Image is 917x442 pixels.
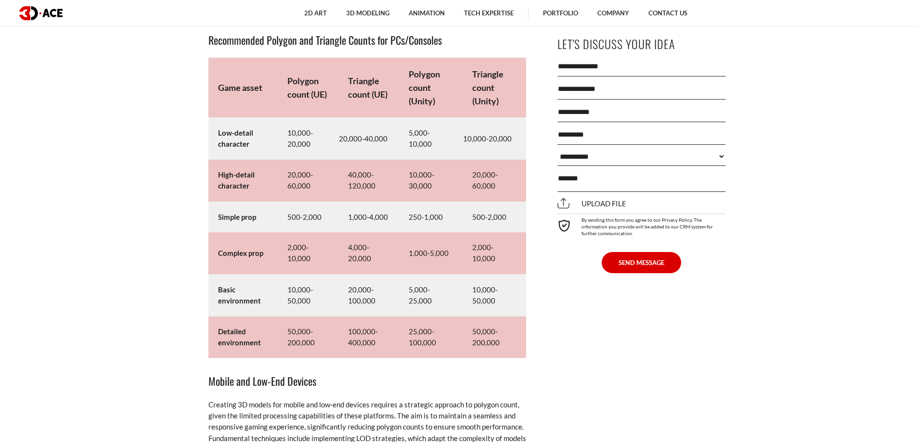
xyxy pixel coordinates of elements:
[602,252,681,273] button: SEND MESSAGE
[338,202,399,232] td: 1,000-4,000
[557,214,726,237] div: By sending this form you agree to our Privacy Policy. The information you provide will be added t...
[287,76,327,100] strong: Polygon count (UE)
[218,285,261,305] strong: Basic environment
[218,128,253,148] strong: Low-detail character
[557,33,726,55] p: Let's Discuss Your Idea
[208,32,526,48] h3: Recommended Polygon and Triangle Counts for PCs/Consoles
[399,202,463,232] td: 250-1,000
[278,316,338,358] td: 50,000-200,000
[218,213,256,221] strong: Simple prop
[338,118,399,160] td: 20,000-40,000
[218,327,261,347] strong: Detailed environment
[557,199,626,208] span: Upload file
[218,170,255,190] strong: High-detail character
[463,232,526,274] td: 2,000-10,000
[399,232,463,274] td: 1,000-5,000
[338,160,399,202] td: 40,000-120,000
[19,6,63,20] img: logo dark
[399,160,463,202] td: 10,000-30,000
[338,274,399,316] td: 20,000-100,000
[463,274,526,316] td: 10,000-50,000
[463,160,526,202] td: 20,000-60,000
[208,373,526,389] h3: Mobile and Low-End Devices
[338,232,399,274] td: 4,000-20,000
[409,69,440,106] strong: Polygon count (Unity)
[399,118,463,160] td: 5,000-10,000
[218,82,262,93] strong: Game asset
[278,160,338,202] td: 20,000-60,000
[278,232,338,274] td: 2,000-10,000
[463,316,526,358] td: 50,000-200,000
[218,249,263,257] strong: Complex prop
[338,316,399,358] td: 100,000-400,000
[278,202,338,232] td: 500-2,000
[348,76,387,100] strong: Triangle count (UE)
[278,118,338,160] td: 10,000-20,000
[472,69,504,106] strong: Triangle count (Unity)
[399,316,463,358] td: 25,000-100,000
[399,274,463,316] td: 5,000-25,000
[278,274,338,316] td: 10,000-50,000
[463,202,526,232] td: 500-2,000
[463,118,526,160] td: 10,000-20,000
